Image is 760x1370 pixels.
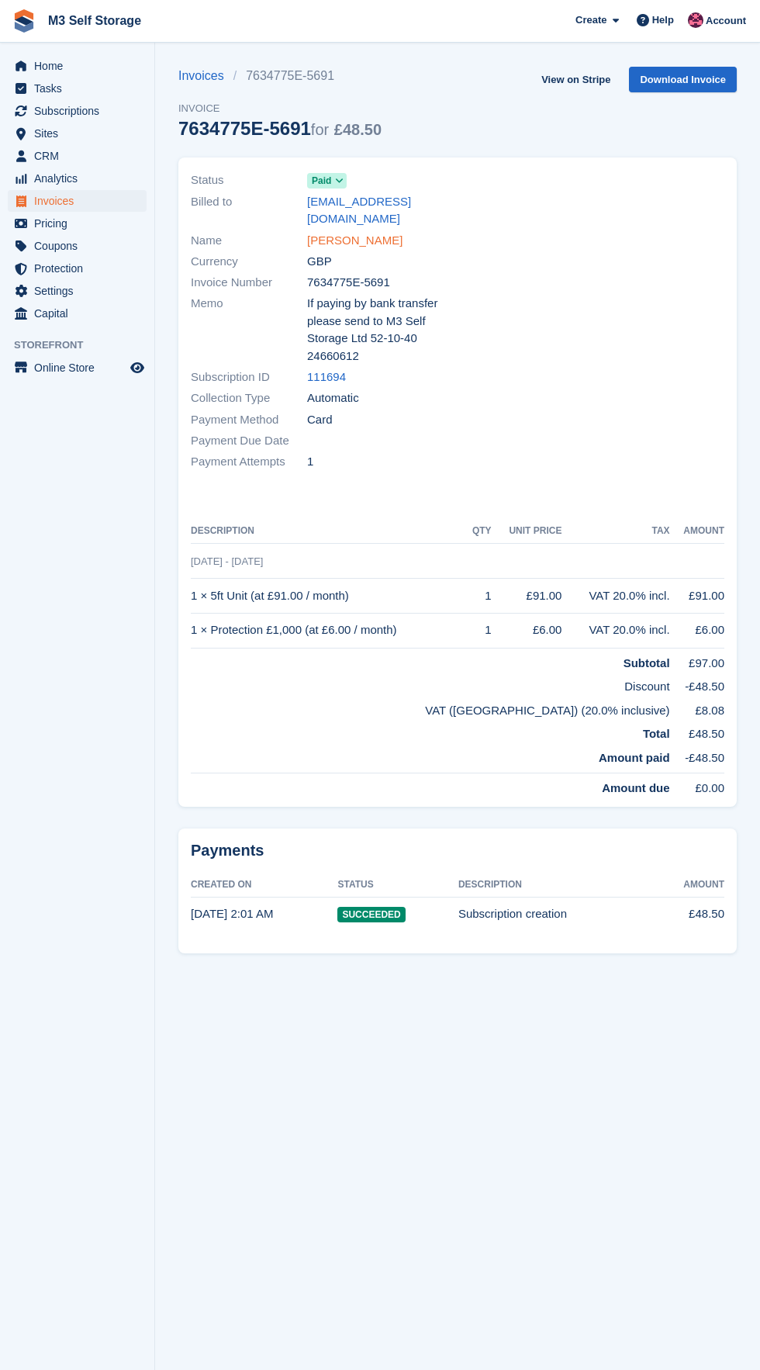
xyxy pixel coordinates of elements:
[34,123,127,144] span: Sites
[8,190,147,212] a: menu
[34,190,127,212] span: Invoices
[34,100,127,122] span: Subscriptions
[670,696,724,720] td: £8.08
[307,253,332,271] span: GBP
[191,432,307,450] span: Payment Due Date
[307,411,333,429] span: Card
[535,67,617,92] a: View on Stripe
[670,719,724,743] td: £48.50
[34,258,127,279] span: Protection
[34,145,127,167] span: CRM
[670,773,724,797] td: £0.00
[458,873,651,898] th: Description
[307,171,347,189] a: Paid
[8,145,147,167] a: menu
[178,67,233,85] a: Invoices
[8,78,147,99] a: menu
[42,8,147,33] a: M3 Self Storage
[191,253,307,271] span: Currency
[624,656,670,669] strong: Subtotal
[191,295,307,365] span: Memo
[602,781,670,794] strong: Amount due
[492,519,562,544] th: Unit Price
[670,672,724,696] td: -£48.50
[34,213,127,234] span: Pricing
[191,841,724,860] h2: Payments
[466,519,492,544] th: QTY
[670,579,724,614] td: £91.00
[307,389,359,407] span: Automatic
[492,613,562,648] td: £6.00
[307,274,390,292] span: 7634775E-5691
[561,519,669,544] th: Tax
[651,873,724,898] th: Amount
[312,174,331,188] span: Paid
[670,743,724,773] td: -£48.50
[191,696,670,720] td: VAT ([GEOGRAPHIC_DATA]) (20.0% inclusive)
[307,193,448,228] a: [EMAIL_ADDRESS][DOMAIN_NAME]
[178,101,382,116] span: Invoice
[599,751,670,764] strong: Amount paid
[492,579,562,614] td: £91.00
[34,55,127,77] span: Home
[191,907,273,920] time: 2025-10-02 01:01:15 UTC
[191,672,670,696] td: Discount
[466,613,492,648] td: 1
[191,368,307,386] span: Subscription ID
[34,168,127,189] span: Analytics
[561,621,669,639] div: VAT 20.0% incl.
[670,519,724,544] th: Amount
[652,12,674,28] span: Help
[191,232,307,250] span: Name
[34,303,127,324] span: Capital
[311,121,329,138] span: for
[34,235,127,257] span: Coupons
[191,411,307,429] span: Payment Method
[629,67,737,92] a: Download Invoice
[8,357,147,379] a: menu
[178,118,382,139] div: 7634775E-5691
[651,897,724,931] td: £48.50
[670,648,724,672] td: £97.00
[575,12,606,28] span: Create
[307,295,448,365] span: If paying by bank transfer please send to M3 Self Storage Ltd 52-10-40 24660612
[307,453,313,471] span: 1
[8,123,147,144] a: menu
[191,453,307,471] span: Payment Attempts
[670,613,724,648] td: £6.00
[307,232,402,250] a: [PERSON_NAME]
[191,519,466,544] th: Description
[191,613,466,648] td: 1 × Protection £1,000 (at £6.00 / month)
[8,280,147,302] a: menu
[12,9,36,33] img: stora-icon-8386f47178a22dfd0bd8f6a31ec36ba5ce8667c1dd55bd0f319d3a0aa187defe.svg
[8,213,147,234] a: menu
[191,274,307,292] span: Invoice Number
[706,13,746,29] span: Account
[191,193,307,228] span: Billed to
[8,258,147,279] a: menu
[334,121,382,138] span: £48.50
[34,357,127,379] span: Online Store
[191,555,263,567] span: [DATE] - [DATE]
[178,67,382,85] nav: breadcrumbs
[191,171,307,189] span: Status
[191,873,337,898] th: Created On
[14,337,154,353] span: Storefront
[191,389,307,407] span: Collection Type
[337,907,405,922] span: Succeeded
[34,78,127,99] span: Tasks
[8,100,147,122] a: menu
[643,727,670,740] strong: Total
[8,55,147,77] a: menu
[34,280,127,302] span: Settings
[8,168,147,189] a: menu
[688,12,703,28] img: Nick Jones
[191,579,466,614] td: 1 × 5ft Unit (at £91.00 / month)
[337,873,458,898] th: Status
[8,303,147,324] a: menu
[8,235,147,257] a: menu
[458,897,651,931] td: Subscription creation
[128,358,147,377] a: Preview store
[307,368,346,386] a: 111694
[561,587,669,605] div: VAT 20.0% incl.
